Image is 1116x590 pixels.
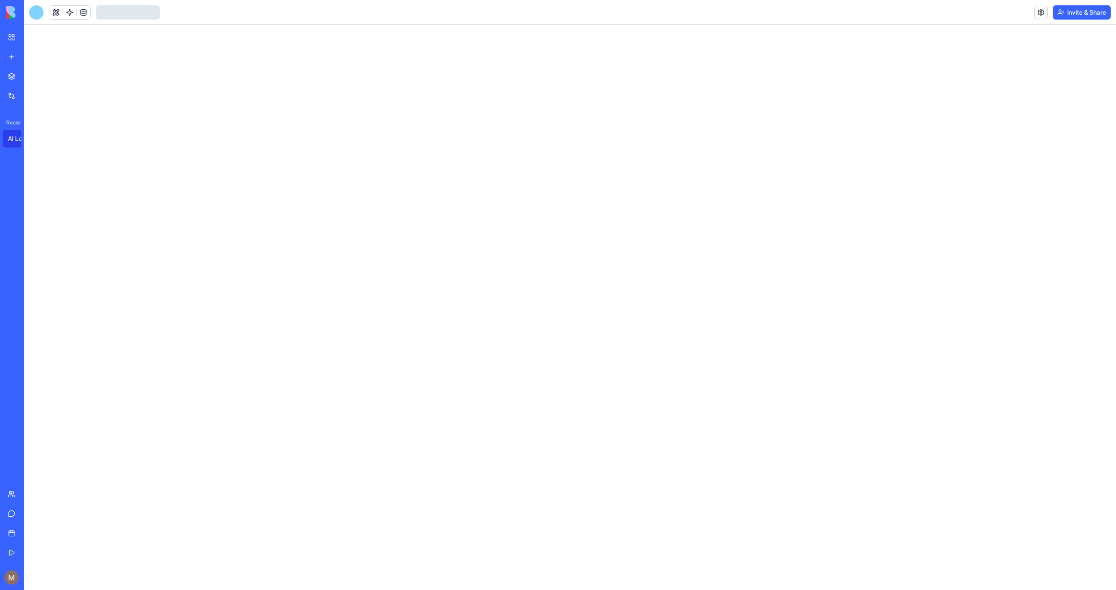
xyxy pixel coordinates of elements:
[3,119,21,126] span: Recent
[1053,5,1111,20] button: Invite & Share
[6,6,61,19] img: logo
[3,130,38,147] a: AI Logo Generator
[4,570,19,585] img: ACg8ocJO_7xoi7MARzWXSiFZEqYGELZioH9Raeaz0B3lKapPwFf1YQ=s96-c
[8,134,33,143] div: AI Logo Generator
